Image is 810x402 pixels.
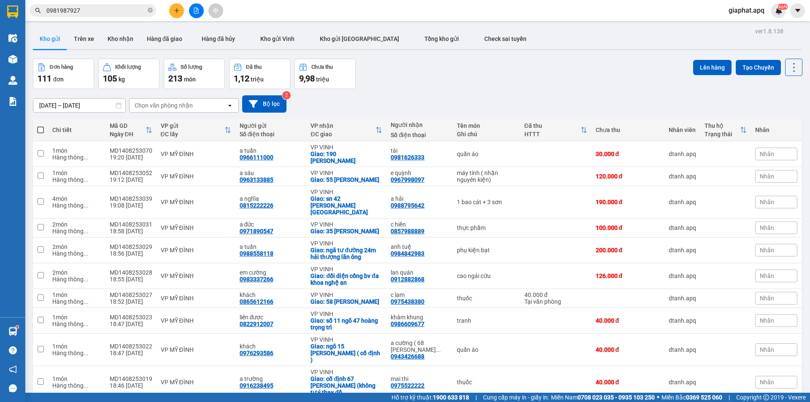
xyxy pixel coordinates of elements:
[110,382,152,389] div: 18:46 [DATE]
[240,170,302,176] div: a sáu
[16,326,19,328] sup: 1
[475,393,477,402] span: |
[294,59,356,89] button: Chưa thu9,98 triệu
[240,250,273,257] div: 0988558118
[310,131,375,138] div: ĐC giao
[686,394,722,401] strong: 0369 525 060
[760,317,774,324] span: Nhãn
[391,243,448,250] div: anh tuệ
[310,343,382,363] div: Giao: ngõ 15 nguyễn văn cừ ( cố định )
[520,119,591,141] th: Toggle SortBy
[760,379,774,386] span: Nhãn
[84,350,89,356] span: ...
[52,350,101,356] div: Hàng thông thường
[52,154,101,161] div: Hàng thông thường
[189,3,204,18] button: file-add
[240,375,302,382] div: a trường
[161,122,224,129] div: VP gửi
[391,202,424,209] div: 0988795642
[164,59,225,89] button: Số lượng213món
[661,393,722,402] span: Miền Bắc
[391,195,448,202] div: a hải
[391,291,448,298] div: c lam
[52,382,101,389] div: Hàng thông thường
[24,36,92,58] span: [GEOGRAPHIC_DATA], [GEOGRAPHIC_DATA] ↔ [GEOGRAPHIC_DATA]
[457,379,516,386] div: thuốc
[391,276,424,283] div: 0912882868
[240,350,273,356] div: 0976293586
[306,119,386,141] th: Toggle SortBy
[391,121,448,128] div: Người nhận
[140,29,189,49] button: Hàng đã giao
[310,170,382,176] div: VP VINH
[110,195,152,202] div: MD1408253039
[391,375,448,382] div: mai thi
[161,295,231,302] div: VP MỸ ĐÌNH
[240,298,273,305] div: 0865612166
[9,365,17,373] span: notification
[391,382,424,389] div: 0975522222
[240,291,302,298] div: khách
[110,131,146,138] div: Ngày ĐH
[148,8,153,13] span: close-circle
[33,99,125,112] input: Select a date range.
[596,272,660,279] div: 126.000 đ
[310,189,382,195] div: VP VINH
[457,346,516,353] div: quần áo
[52,321,101,327] div: Hàng thông thường
[578,394,655,401] strong: 0708 023 035 - 0935 103 250
[110,269,152,276] div: MD1408253028
[760,272,774,279] span: Nhãn
[310,151,382,164] div: Giao: 190 bùi thế đạt vinh phú
[240,382,273,389] div: 0916238495
[161,199,231,205] div: VP MỸ ĐÌNH
[110,170,152,176] div: MD1408253052
[310,336,382,343] div: VP VINH
[157,119,235,141] th: Toggle SortBy
[242,95,286,113] button: Bộ lọc
[310,298,382,305] div: Giao: 58 hoàng văn thái nghi phú
[391,393,469,402] span: Hỗ trợ kỹ thuật:
[282,91,291,100] sup: 2
[391,132,448,138] div: Số điện thoại
[8,97,17,106] img: solution-icon
[52,170,101,176] div: 1 món
[524,131,580,138] div: HTTT
[103,73,117,84] span: 105
[84,382,89,389] span: ...
[181,64,202,70] div: Số lượng
[311,64,333,70] div: Chưa thu
[110,176,152,183] div: 19:12 [DATE]
[669,295,696,302] div: dtanh.apq
[110,221,152,228] div: MD1408253031
[760,173,774,180] span: Nhãn
[52,176,101,183] div: Hàng thông thường
[148,7,153,15] span: close-circle
[110,298,152,305] div: 18:52 [DATE]
[251,76,264,83] span: triệu
[700,119,751,141] th: Toggle SortBy
[52,127,101,133] div: Chi tiết
[760,199,774,205] span: Nhãn
[391,269,448,276] div: lan quán
[52,375,101,382] div: 1 món
[457,317,516,324] div: tranh
[391,147,448,154] div: tài
[52,202,101,209] div: Hàng thông thường
[316,76,329,83] span: triệu
[310,144,382,151] div: VP VINH
[790,3,805,18] button: caret-down
[755,27,783,36] div: ver 1.8.138
[722,5,771,16] span: giaphat.apq
[755,127,797,133] div: Nhãn
[234,73,249,84] span: 1,12
[8,327,17,336] img: warehouse-icon
[52,298,101,305] div: Hàng thông thường
[669,173,696,180] div: dtanh.apq
[669,247,696,254] div: dtanh.apq
[84,321,89,327] span: ...
[310,221,382,228] div: VP VINH
[52,221,101,228] div: 2 món
[208,3,223,18] button: aim
[8,76,17,85] img: warehouse-icon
